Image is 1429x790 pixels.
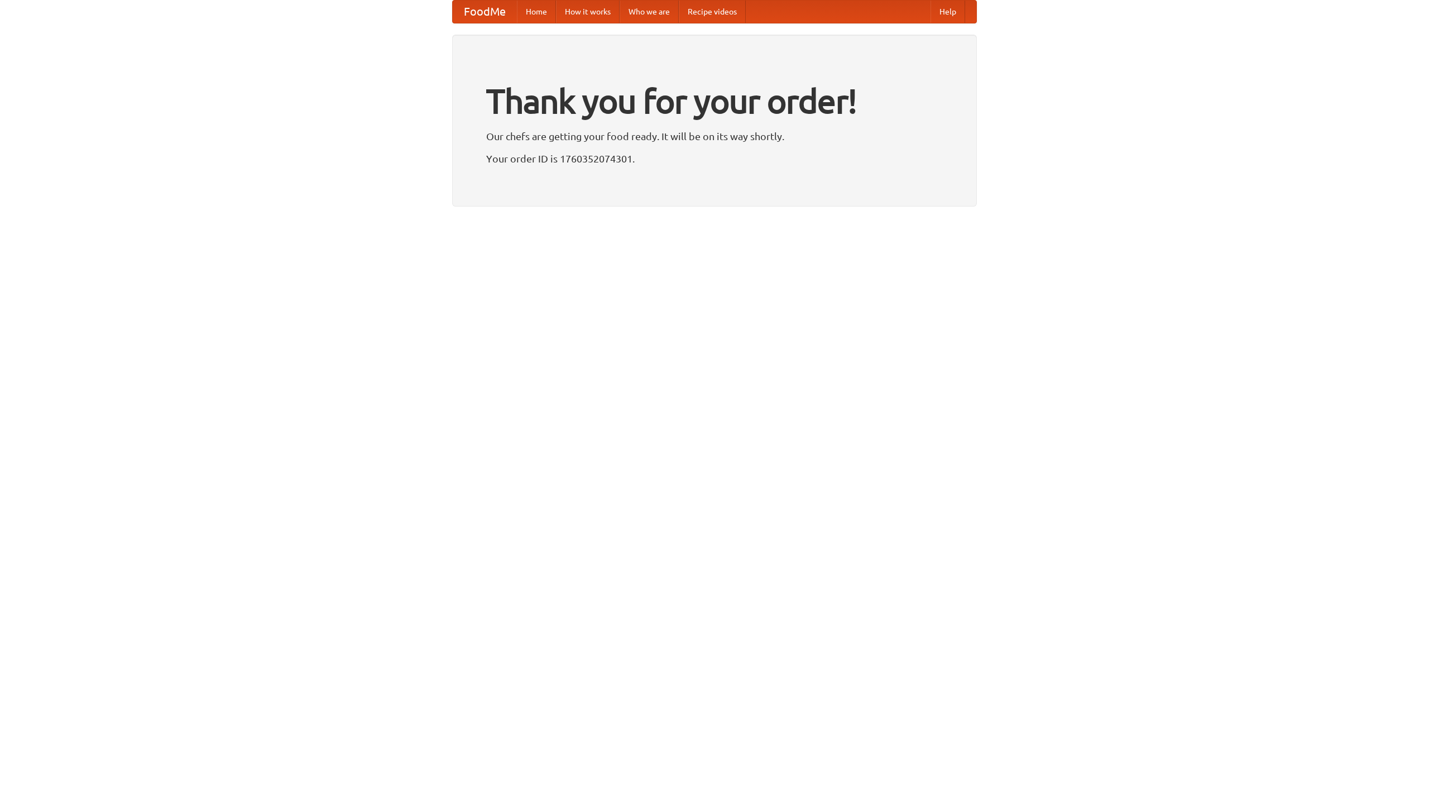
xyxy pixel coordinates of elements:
a: Who we are [620,1,679,23]
h1: Thank you for your order! [486,74,943,128]
a: Home [517,1,556,23]
p: Your order ID is 1760352074301. [486,150,943,167]
a: Recipe videos [679,1,746,23]
a: FoodMe [453,1,517,23]
p: Our chefs are getting your food ready. It will be on its way shortly. [486,128,943,145]
a: How it works [556,1,620,23]
a: Help [931,1,965,23]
